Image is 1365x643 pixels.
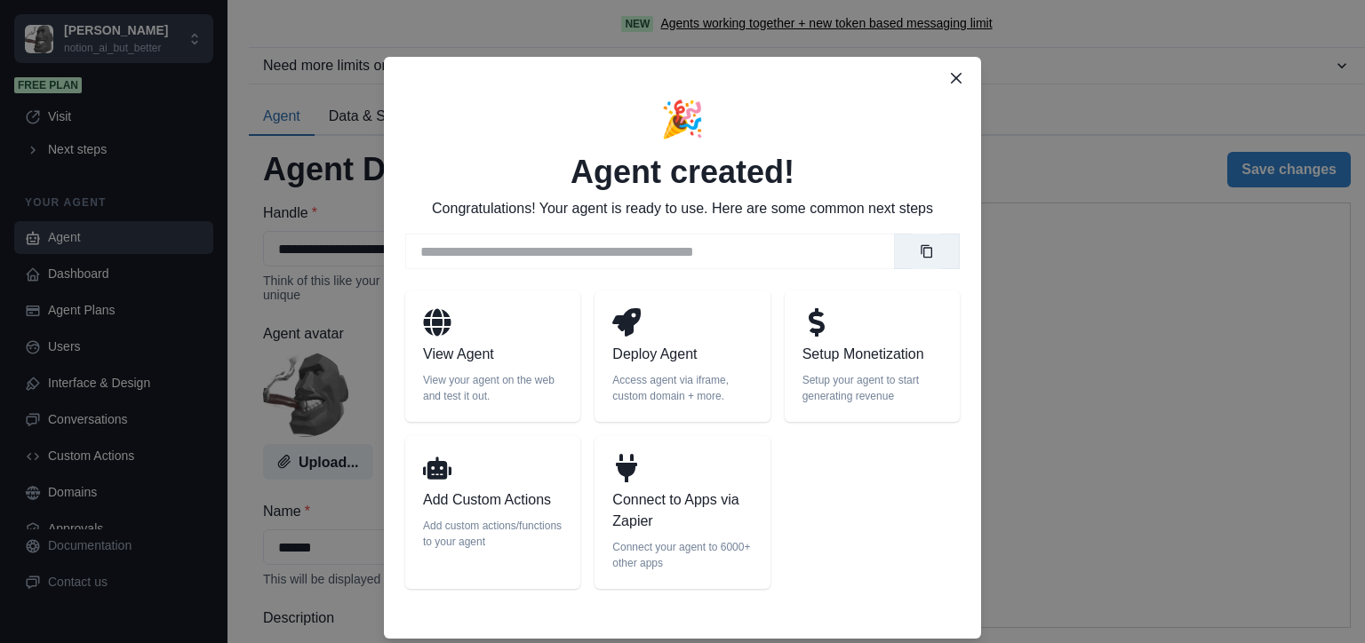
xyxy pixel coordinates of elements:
[802,344,942,365] p: Setup Monetization
[423,518,563,550] p: Add custom actions/functions to your agent
[612,489,752,532] p: Connect to Apps via Zapier
[612,344,752,365] p: Deploy Agent
[612,539,752,571] p: Connect your agent to 6000+ other apps
[432,198,933,219] p: Congratulations! Your agent is ready to use. Here are some common next steps
[423,344,563,365] p: View Agent
[660,92,705,146] p: 🎉
[942,64,970,92] button: Close
[405,290,580,422] a: View AgentView your agent on the web and test it out.
[571,153,794,191] h2: Agent created!
[909,234,945,269] button: Copy link
[802,372,942,404] p: Setup your agent to start generating revenue
[612,372,752,404] p: Access agent via iframe, custom domain + more.
[423,372,563,404] p: View your agent on the web and test it out.
[423,489,563,511] p: Add Custom Actions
